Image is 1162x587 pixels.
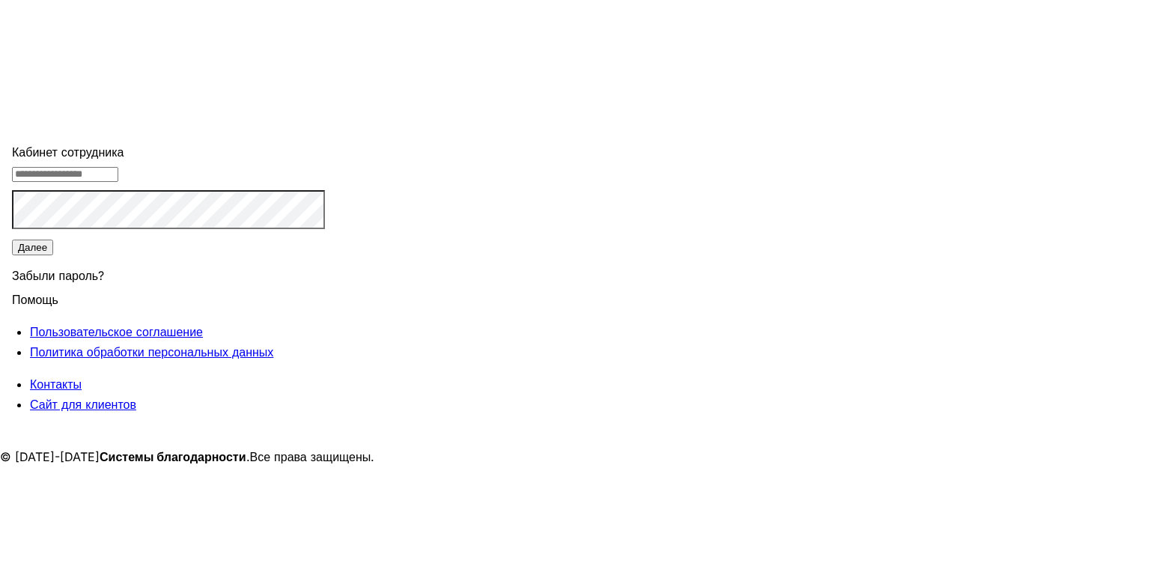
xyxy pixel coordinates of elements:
a: Пользовательское соглашение [30,324,203,339]
span: Помощь [12,283,58,307]
div: Забыли пароль? [12,257,325,290]
button: Далее [12,240,53,255]
a: Политика обработки персональных данных [30,344,273,359]
div: Кабинет сотрудника [12,142,325,162]
a: Контакты [30,377,82,392]
span: Все права защищены. [250,449,375,464]
strong: Системы благодарности [100,449,246,464]
a: Сайт для клиентов [30,397,136,412]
